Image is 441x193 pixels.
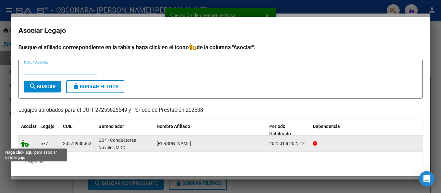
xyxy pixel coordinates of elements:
datatable-header-cell: Dependencia [310,120,423,141]
mat-icon: delete [72,82,80,90]
span: AGLIANO ESQUIUS DEMIAN ISAIAS [157,141,191,146]
div: 1 registros [18,154,423,170]
span: Asociar [21,124,36,129]
datatable-header-cell: Periodo Habilitado [267,120,310,141]
span: Dependencia [313,124,340,129]
mat-icon: search [29,82,37,90]
p: Legajos aprobados para el CUIT 27255625549 y Período de Prestación 202508 [18,106,423,114]
h4: Busque el afiliado correspondiente en la tabla y haga click en el ícono de la columna "Asociar". [18,43,423,52]
span: Borrar Filtros [72,84,118,90]
span: Nombre Afiliado [157,124,190,129]
button: Borrar Filtros [66,80,124,93]
button: Buscar [24,81,61,92]
span: G04 - Conductores Navales MDQ [98,138,136,150]
span: CUIL [63,124,73,129]
span: Legajo [40,124,55,129]
datatable-header-cell: CUIL [60,120,96,141]
datatable-header-cell: Gerenciador [96,120,154,141]
datatable-header-cell: Nombre Afiliado [154,120,267,141]
div: 202501 a 202512 [269,140,308,147]
div: 20573988362 [63,140,91,147]
span: Buscar [29,84,56,90]
datatable-header-cell: Legajo [38,120,60,141]
span: Periodo Habilitado [269,124,291,136]
h2: Asociar Legajo [18,24,423,37]
datatable-header-cell: Asociar [18,120,38,141]
span: Gerenciador [98,124,124,129]
span: 677 [40,141,48,146]
div: Open Intercom Messenger [419,171,435,187]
